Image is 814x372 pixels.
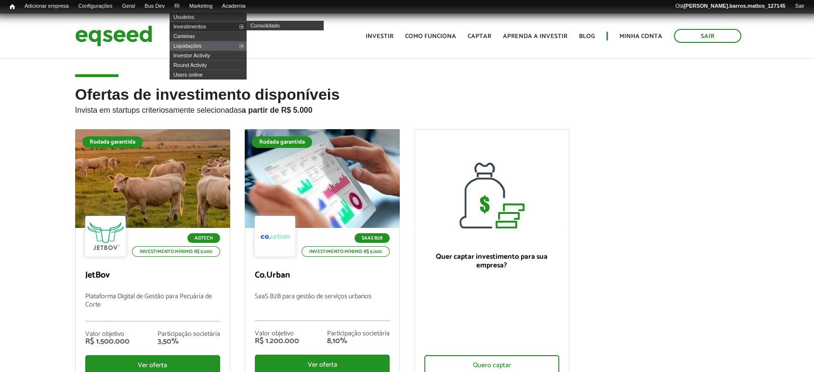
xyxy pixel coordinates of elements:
[75,103,739,115] p: Invista em startups criteriosamente selecionadas
[158,331,220,338] div: Participação societária
[255,331,299,337] div: Valor objetivo
[354,233,390,243] p: SaaS B2B
[117,2,140,10] a: Geral
[85,338,130,345] div: R$ 1.500.000
[366,33,394,40] a: Investir
[670,2,790,10] a: Olá[PERSON_NAME].barros.mattos_127145
[252,136,312,148] div: Rodada garantida
[327,337,390,345] div: 8,10%
[217,2,250,10] a: Academia
[790,2,809,10] a: Sair
[327,331,390,337] div: Participação societária
[255,293,390,321] p: SaaS B2B para gestão de serviços urbanos
[579,33,595,40] a: Blog
[424,252,559,270] p: Quer captar investimento para sua empresa?
[187,233,220,243] p: Agtech
[184,2,217,10] a: Marketing
[683,3,785,9] strong: [PERSON_NAME].barros.mattos_127145
[10,3,15,10] span: Início
[255,270,390,281] p: Co.Urban
[85,293,220,321] p: Plataforma Digital de Gestão para Pecuária de Corte
[82,136,143,148] div: Rodada garantida
[255,337,299,345] div: R$ 1.200.000
[132,246,220,257] p: Investimento mínimo: R$ 5.000
[140,2,170,10] a: Bus Dev
[20,2,74,10] a: Adicionar empresa
[74,2,118,10] a: Configurações
[405,33,456,40] a: Como funciona
[5,2,20,12] a: Início
[503,33,567,40] a: Aprenda a investir
[75,23,152,49] img: EqSeed
[242,106,313,114] strong: a partir de R$ 5.000
[674,29,741,43] a: Sair
[170,2,184,10] a: RI
[619,33,662,40] a: Minha conta
[85,270,220,281] p: JetBov
[158,338,220,345] div: 3,50%
[468,33,491,40] a: Captar
[85,331,130,338] div: Valor objetivo
[75,86,739,129] h2: Ofertas de investimento disponíveis
[302,246,390,257] p: Investimento mínimo: R$ 5.000
[170,12,247,22] a: Usuários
